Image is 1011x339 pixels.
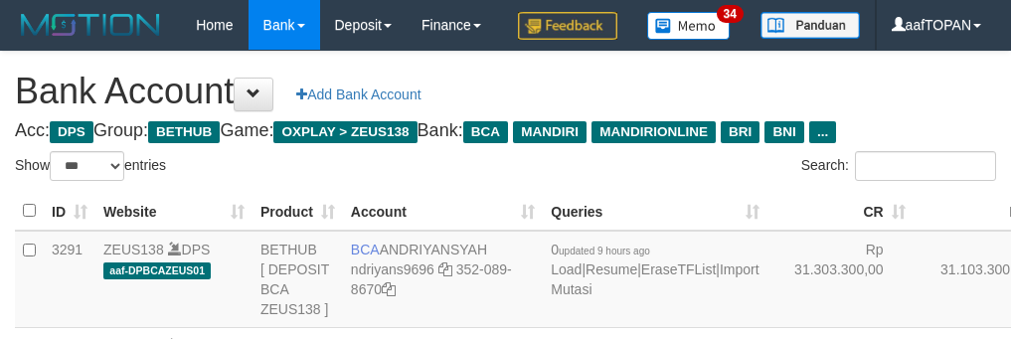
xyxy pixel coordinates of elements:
[721,121,759,143] span: BRI
[50,151,124,181] select: Showentries
[343,231,543,328] td: ANDRIYANSYAH 352-089-8670
[15,121,996,141] h4: Acc: Group: Game: Bank:
[44,192,95,231] th: ID: activate to sort column ascending
[809,121,836,143] span: ...
[764,121,803,143] span: BNI
[103,262,211,279] span: aaf-DPBCAZEUS01
[283,78,433,111] a: Add Bank Account
[760,12,860,39] img: panduan.png
[438,261,452,277] a: Copy ndriyans9696 to clipboard
[15,72,996,111] h1: Bank Account
[518,12,617,40] img: Feedback.jpg
[551,242,650,257] span: 0
[543,192,766,231] th: Queries: activate to sort column ascending
[647,12,731,40] img: Button%20Memo.svg
[767,231,914,328] td: Rp 31.303.300,00
[591,121,716,143] span: MANDIRIONLINE
[95,231,253,328] td: DPS
[767,192,914,231] th: CR: activate to sort column ascending
[253,192,343,231] th: Product: activate to sort column ascending
[44,231,95,328] td: 3291
[95,192,253,231] th: Website: activate to sort column ascending
[103,242,164,257] a: ZEUS138
[148,121,220,143] span: BETHUB
[551,261,582,277] a: Load
[15,151,166,181] label: Show entries
[343,192,543,231] th: Account: activate to sort column ascending
[15,10,166,40] img: MOTION_logo.png
[641,261,716,277] a: EraseTFList
[586,261,637,277] a: Resume
[717,5,744,23] span: 34
[253,231,343,328] td: BETHUB [ DEPOSIT BCA ZEUS138 ]
[551,242,758,297] span: | | |
[559,246,650,256] span: updated 9 hours ago
[855,151,996,181] input: Search:
[50,121,93,143] span: DPS
[351,261,434,277] a: ndriyans9696
[273,121,417,143] span: OXPLAY > ZEUS138
[463,121,508,143] span: BCA
[801,151,996,181] label: Search:
[382,281,396,297] a: Copy 3520898670 to clipboard
[351,242,380,257] span: BCA
[551,261,758,297] a: Import Mutasi
[513,121,587,143] span: MANDIRI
